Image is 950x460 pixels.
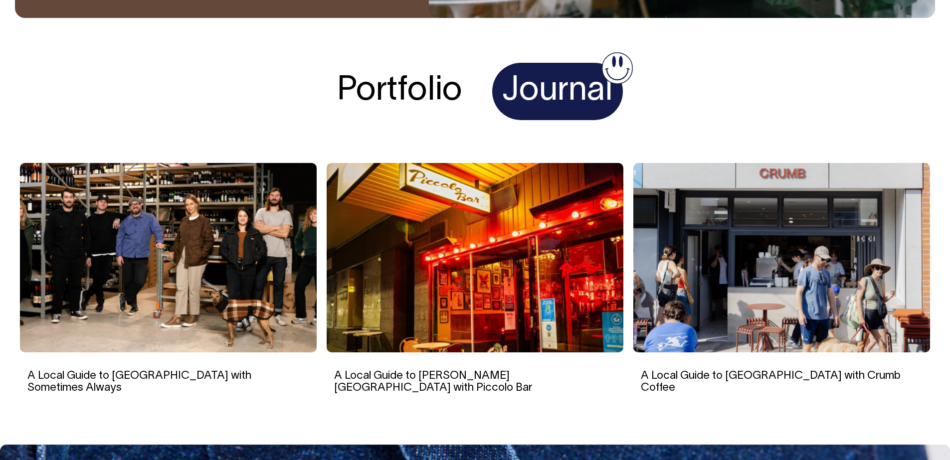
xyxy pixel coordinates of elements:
h1: Portfolio [327,63,472,120]
a: A Local Guide to [GEOGRAPHIC_DATA] with Crumb Coffee [641,371,901,393]
h1: Journal [492,63,623,120]
a: A Local Guide to [PERSON_NAME][GEOGRAPHIC_DATA] with Piccolo Bar [334,371,532,393]
img: A Local Guide to Potts Point with Piccolo Bar [327,163,623,352]
img: A Local Guide to Newcastle with Crumb Coffee [633,163,930,352]
a: A Local Guide to [GEOGRAPHIC_DATA] with Sometimes Always [27,371,251,393]
img: A Local Guide to Adelaide with Sometimes Always [20,163,317,352]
